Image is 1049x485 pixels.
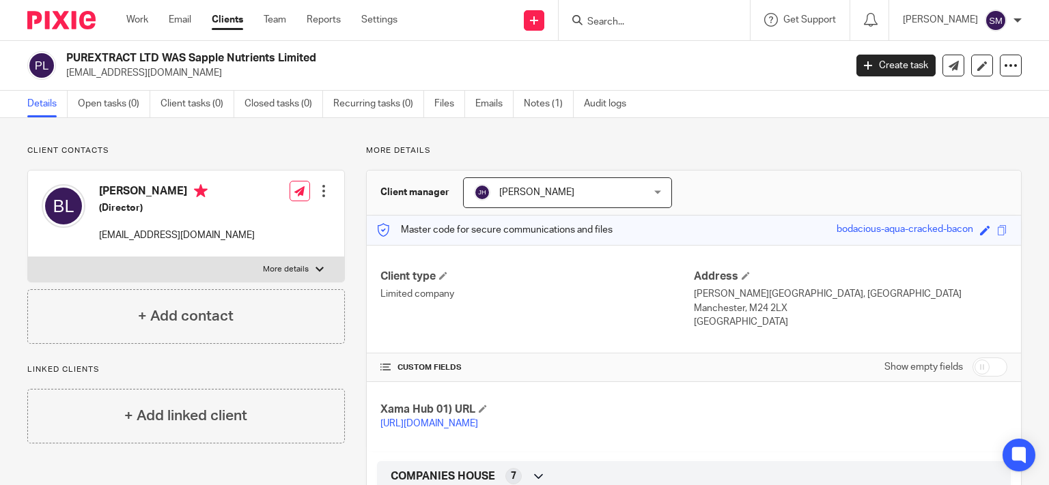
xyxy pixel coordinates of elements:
a: Files [434,91,465,117]
span: 7 [511,469,516,483]
p: [GEOGRAPHIC_DATA] [694,315,1007,329]
a: Settings [361,13,397,27]
p: [EMAIL_ADDRESS][DOMAIN_NAME] [66,66,836,80]
h4: Xama Hub 01) URL [380,402,694,417]
div: bodacious-aqua-cracked-bacon [837,222,973,238]
h4: [PERSON_NAME] [99,184,255,201]
h4: Address [694,269,1007,284]
h2: PUREXTRACT LTD WAS Sapple Nutrients Limited [66,51,682,65]
input: Search [586,16,709,29]
a: Clients [212,13,243,27]
p: [EMAIL_ADDRESS][DOMAIN_NAME] [99,229,255,242]
span: Get Support [783,15,836,25]
a: Notes (1) [524,91,574,117]
h4: + Add linked client [124,405,247,426]
h4: + Add contact [138,306,234,327]
a: Audit logs [584,91,637,117]
a: Work [126,13,148,27]
a: Details [27,91,68,117]
img: svg%3E [42,184,85,228]
img: svg%3E [985,10,1007,31]
a: Open tasks (0) [78,91,150,117]
a: Closed tasks (0) [244,91,323,117]
p: Master code for secure communications and files [377,223,613,237]
a: [URL][DOMAIN_NAME] [380,419,478,428]
a: Reports [307,13,341,27]
p: Client contacts [27,145,345,156]
p: Manchester, M24 2LX [694,302,1007,315]
h5: (Director) [99,201,255,215]
span: COMPANIES HOUSE [391,469,495,484]
a: Create task [856,55,936,76]
a: Client tasks (0) [160,91,234,117]
p: [PERSON_NAME][GEOGRAPHIC_DATA], [GEOGRAPHIC_DATA] [694,287,1007,301]
a: Emails [475,91,514,117]
a: Recurring tasks (0) [333,91,424,117]
p: [PERSON_NAME] [903,13,978,27]
img: svg%3E [474,184,490,201]
img: svg%3E [27,51,56,80]
img: Pixie [27,11,96,29]
p: More details [263,264,309,275]
i: Primary [194,184,208,198]
a: Team [264,13,286,27]
label: Show empty fields [884,360,963,374]
h4: CUSTOM FIELDS [380,362,694,373]
h3: Client manager [380,186,449,199]
a: Email [169,13,191,27]
p: Linked clients [27,364,345,375]
h4: Client type [380,269,694,284]
p: Limited company [380,287,694,301]
span: [PERSON_NAME] [499,188,574,197]
p: More details [366,145,1022,156]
